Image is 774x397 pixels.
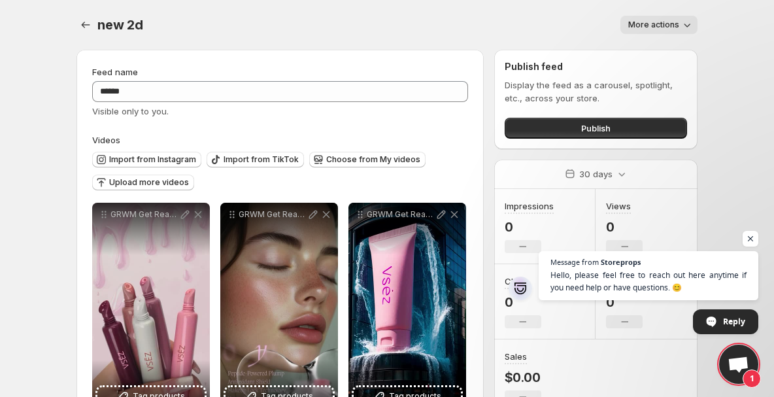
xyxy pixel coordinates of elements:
[581,122,611,135] span: Publish
[207,152,304,167] button: Import from TikTok
[309,152,426,167] button: Choose from My videos
[601,258,641,266] span: Storeprops
[743,370,761,388] span: 1
[109,177,189,188] span: Upload more videos
[606,199,631,213] h3: Views
[505,118,687,139] button: Publish
[92,135,120,145] span: Videos
[92,67,138,77] span: Feed name
[505,78,687,105] p: Display the feed as a carousel, spotlight, etc., across your store.
[76,16,95,34] button: Settings
[505,199,554,213] h3: Impressions
[367,209,435,220] p: GRWM Get Ready With Me BeforeAndAfterGlow DayToNightLook TrendingNow ViralBeauty LookOfTheDay Glo...
[579,167,613,181] p: 30 days
[505,370,541,385] p: $0.00
[92,152,201,167] button: Import from Instagram
[326,154,420,165] span: Choose from My videos
[550,269,747,294] span: Hello, please feel free to reach out here anytime if you need help or have questions. 😊
[505,275,530,288] h3: Clicks
[92,175,194,190] button: Upload more videos
[110,209,178,220] p: GRWM Get Ready With Me BeforeAndAfterGlow DayToNightLook TrendingNow ViralBeauty LookOfTheDay Glo...
[505,60,687,73] h2: Publish feed
[505,350,527,363] h3: Sales
[109,154,196,165] span: Import from Instagram
[97,17,143,33] span: new 2d
[628,20,679,30] span: More actions
[224,154,299,165] span: Import from TikTok
[550,258,599,266] span: Message from
[505,294,541,310] p: 0
[620,16,698,34] button: More actions
[606,219,643,235] p: 0
[505,219,554,235] p: 0
[92,106,169,116] span: Visible only to you.
[723,310,745,333] span: Reply
[239,209,307,220] p: GRWM Get Ready With Me BeforeAndAfterGlow DayToNightLook TrendingNow ViralBeauty LookOfTheDay Glo...
[719,345,758,384] div: Open chat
